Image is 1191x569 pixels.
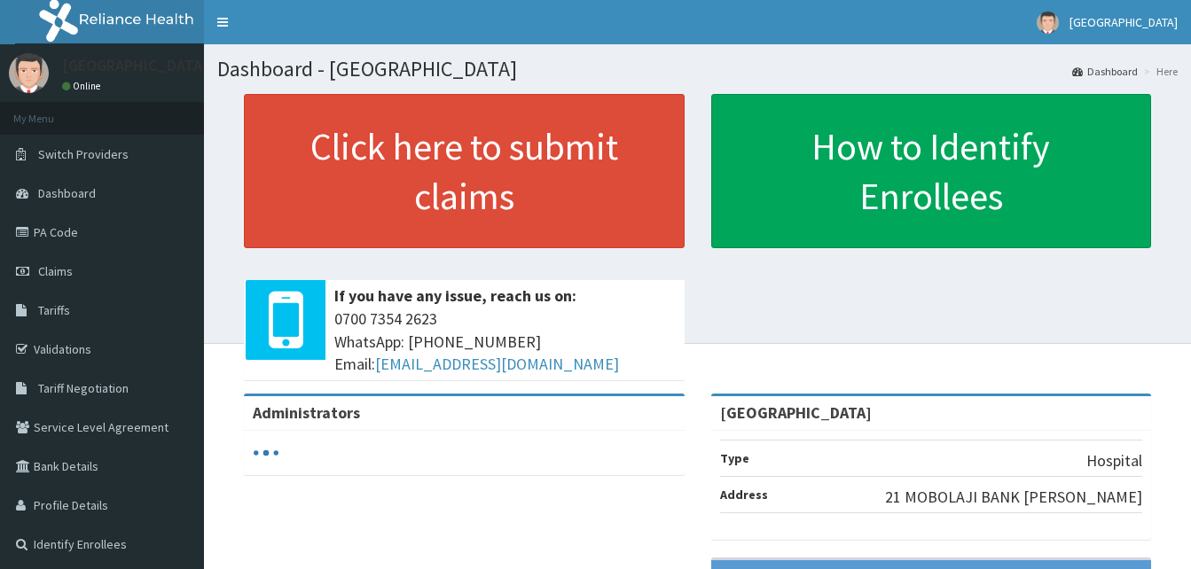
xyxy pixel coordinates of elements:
[1086,449,1142,472] p: Hospital
[253,440,279,466] svg: audio-loading
[217,58,1178,81] h1: Dashboard - [GEOGRAPHIC_DATA]
[1070,14,1178,30] span: [GEOGRAPHIC_DATA]
[885,486,1142,509] p: 21 MOBOLAJI BANK [PERSON_NAME]
[720,450,749,466] b: Type
[253,402,360,423] b: Administrators
[38,302,70,318] span: Tariffs
[1072,64,1138,79] a: Dashboard
[38,146,129,162] span: Switch Providers
[38,185,96,201] span: Dashboard
[1037,12,1059,34] img: User Image
[38,380,129,396] span: Tariff Negotiation
[38,263,73,279] span: Claims
[9,53,49,93] img: User Image
[244,94,685,248] a: Click here to submit claims
[720,487,768,503] b: Address
[334,285,576,306] b: If you have any issue, reach us on:
[62,58,208,74] p: [GEOGRAPHIC_DATA]
[711,94,1152,248] a: How to Identify Enrollees
[720,402,872,423] strong: [GEOGRAPHIC_DATA]
[334,308,676,376] span: 0700 7354 2623 WhatsApp: [PHONE_NUMBER] Email:
[62,80,105,92] a: Online
[1140,64,1178,79] li: Here
[375,354,619,374] a: [EMAIL_ADDRESS][DOMAIN_NAME]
